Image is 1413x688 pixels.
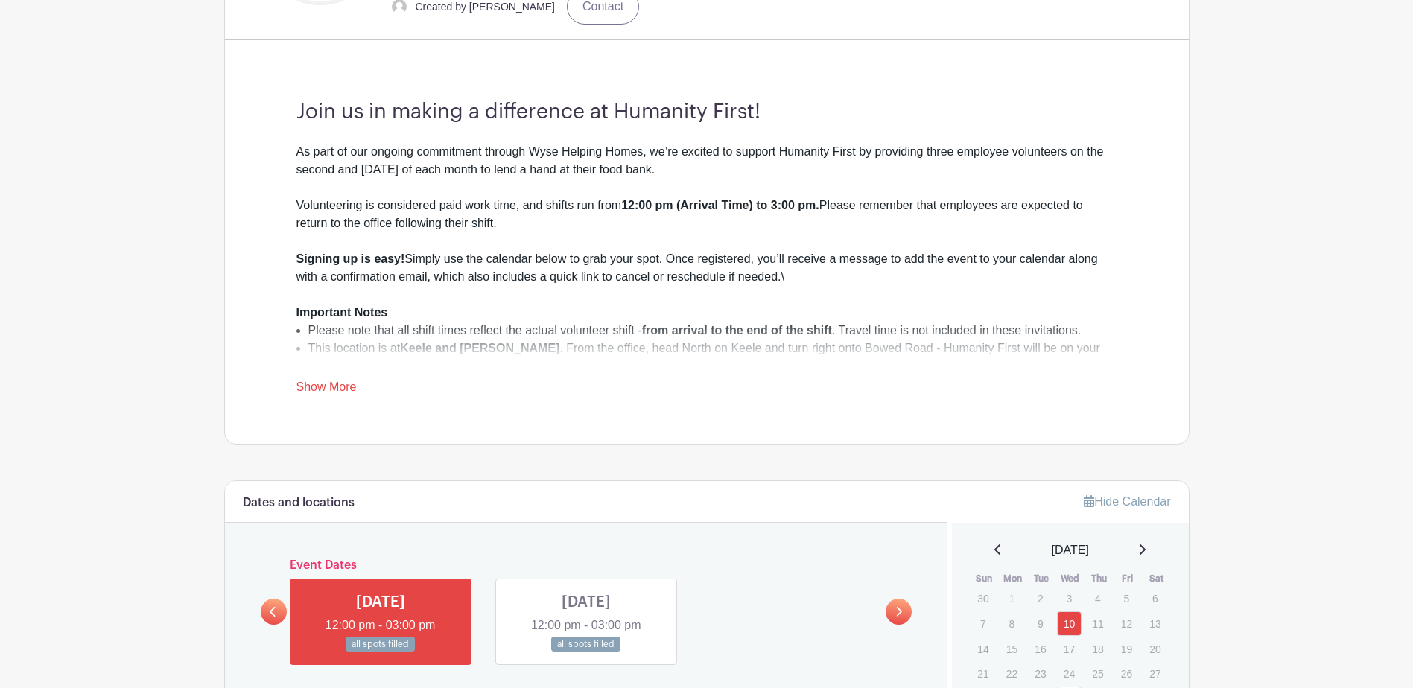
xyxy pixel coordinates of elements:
a: Show More [296,380,357,399]
span: [DATE] [1052,541,1089,559]
th: Sun [970,571,999,586]
th: Mon [999,571,1028,586]
p: 5 [1114,587,1139,610]
th: Wed [1056,571,1085,586]
th: Tue [1027,571,1056,586]
p: 22 [1000,662,1024,685]
strong: from arrival to the end of the shift [642,324,832,337]
p: 16 [1028,637,1052,660]
strong: Important Notes [296,306,388,319]
h6: Event Dates [287,558,886,573]
p: 21 [971,662,995,685]
a: Hide Calendar [1084,495,1170,508]
th: Sat [1142,571,1171,586]
p: 15 [1000,637,1024,660]
p: 9 [1028,612,1052,635]
p: 18 [1085,637,1110,660]
p: 13 [1143,612,1167,635]
strong: 12:00 pm (Arrival Time) to 3:00 pm. [621,199,819,211]
p: 7 [971,612,995,635]
p: 23 [1028,662,1052,685]
a: 10 [1057,611,1082,636]
th: Thu [1085,571,1114,586]
p: 6 [1143,587,1167,610]
p: 12 [1114,612,1139,635]
p: 27 [1143,662,1167,685]
p: 26 [1114,662,1139,685]
p: 11 [1085,612,1110,635]
p: 1 [1000,587,1024,610]
p: 2 [1028,587,1052,610]
p: 19 [1114,637,1139,660]
strong: Keele and [PERSON_NAME] [400,342,559,354]
small: Created by [PERSON_NAME] [416,1,556,13]
p: 30 [971,587,995,610]
div: As part of our ongoing commitment through Wyse Helping Homes, we’re excited to support Humanity F... [296,143,1117,197]
p: 4 [1085,587,1110,610]
li: This location is at . From the office, head North on Keele and turn right onto Bowed Road - Human... [308,340,1117,375]
h6: Dates and locations [243,496,355,510]
strong: Signing up is easy! [296,252,405,265]
p: 17 [1057,637,1082,660]
div: Volunteering is considered paid work time, and shifts run from Please remember that employees are... [296,197,1117,250]
p: 3 [1057,587,1082,610]
p: 25 [1085,662,1110,685]
p: 20 [1143,637,1167,660]
div: Simply use the calendar below to grab your spot. Once registered, you’ll receive a message to add... [296,250,1117,322]
p: 8 [1000,612,1024,635]
h3: Join us in making a difference at Humanity First! [296,100,1117,125]
p: 14 [971,637,995,660]
th: Fri [1114,571,1143,586]
li: Please note that all shift times reflect the actual volunteer shift - . Travel time is not includ... [308,322,1117,340]
p: 24 [1057,662,1082,685]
